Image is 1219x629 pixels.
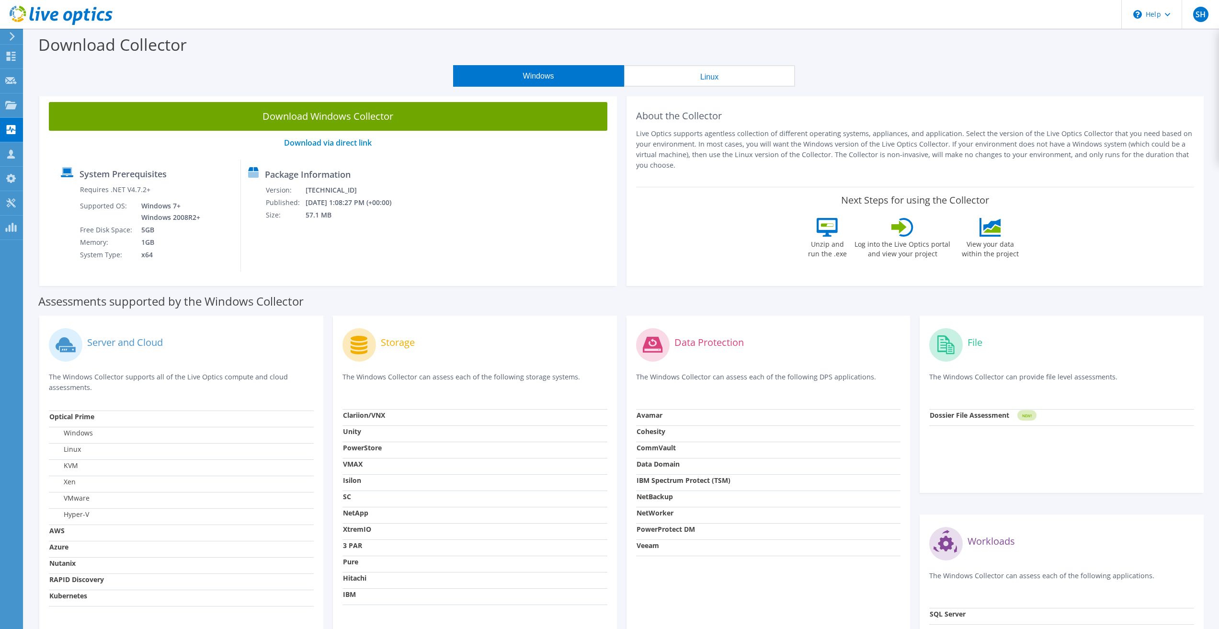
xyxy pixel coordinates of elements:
[929,571,1194,590] p: The Windows Collector can assess each of the following applications.
[624,65,795,87] button: Linux
[636,128,1195,171] p: Live Optics supports agentless collection of different operating systems, appliances, and applica...
[49,428,93,438] label: Windows
[49,461,78,470] label: KVM
[637,541,659,550] strong: Veeam
[49,542,68,551] strong: Azure
[854,237,951,259] label: Log into the Live Optics portal and view your project
[49,591,87,600] strong: Kubernetes
[265,184,305,196] td: Version:
[929,372,1194,391] p: The Windows Collector can provide file level assessments.
[49,445,81,454] label: Linux
[49,493,90,503] label: VMware
[343,590,356,599] strong: IBM
[87,338,163,347] label: Server and Cloud
[805,237,849,259] label: Unzip and run the .exe
[637,411,662,420] strong: Avamar
[1022,413,1032,418] tspan: NEW!
[305,184,404,196] td: [TECHNICAL_ID]
[265,196,305,209] td: Published:
[305,209,404,221] td: 57.1 MB
[284,137,372,148] a: Download via direct link
[343,476,361,485] strong: Isilon
[343,492,351,501] strong: SC
[80,224,134,236] td: Free Disk Space:
[49,372,314,393] p: The Windows Collector supports all of the Live Optics compute and cloud assessments.
[968,537,1015,546] label: Workloads
[134,200,202,224] td: Windows 7+ Windows 2008R2+
[38,297,304,306] label: Assessments supported by the Windows Collector
[305,196,404,209] td: [DATE] 1:08:27 PM (+00:00)
[49,559,76,568] strong: Nutanix
[343,525,371,534] strong: XtremIO
[343,459,363,469] strong: VMAX
[841,194,989,206] label: Next Steps for using the Collector
[343,557,358,566] strong: Pure
[637,492,673,501] strong: NetBackup
[1193,7,1208,22] span: SH
[930,609,966,618] strong: SQL Server
[637,476,730,485] strong: IBM Spectrum Protect (TSM)
[38,34,187,56] label: Download Collector
[637,525,695,534] strong: PowerProtect DM
[636,372,901,391] p: The Windows Collector can assess each of the following DPS applications.
[134,224,202,236] td: 5GB
[49,477,76,487] label: Xen
[930,411,1009,420] strong: Dossier File Assessment
[381,338,415,347] label: Storage
[343,508,368,517] strong: NetApp
[343,427,361,436] strong: Unity
[637,508,673,517] strong: NetWorker
[637,443,676,452] strong: CommVault
[80,249,134,261] td: System Type:
[80,236,134,249] td: Memory:
[343,573,366,583] strong: Hitachi
[49,102,607,131] a: Download Windows Collector
[80,200,134,224] td: Supported OS:
[343,443,382,452] strong: PowerStore
[265,170,351,179] label: Package Information
[80,169,167,179] label: System Prerequisites
[134,249,202,261] td: x64
[342,372,607,391] p: The Windows Collector can assess each of the following storage systems.
[265,209,305,221] td: Size:
[343,411,385,420] strong: Clariion/VNX
[637,459,680,469] strong: Data Domain
[134,236,202,249] td: 1GB
[636,110,1195,122] h2: About the Collector
[674,338,744,347] label: Data Protection
[80,185,150,194] label: Requires .NET V4.7.2+
[49,510,89,519] label: Hyper-V
[1133,10,1142,19] svg: \n
[49,575,104,584] strong: RAPID Discovery
[49,412,94,421] strong: Optical Prime
[343,541,362,550] strong: 3 PAR
[49,526,65,535] strong: AWS
[956,237,1025,259] label: View your data within the project
[453,65,624,87] button: Windows
[968,338,982,347] label: File
[637,427,665,436] strong: Cohesity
